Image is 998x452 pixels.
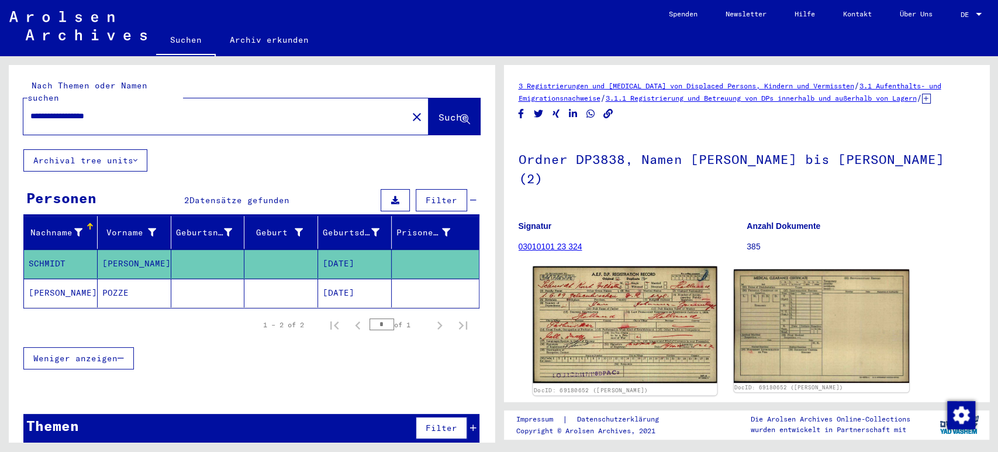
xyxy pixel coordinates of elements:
[98,216,171,249] mat-header-cell: Vorname
[244,216,318,249] mat-header-cell: Geburt‏
[323,227,379,239] div: Geburtsdatum
[216,26,323,54] a: Archiv erkunden
[438,111,468,123] span: Suche
[533,107,545,121] button: Share on Twitter
[550,107,562,121] button: Share on Xing
[606,94,917,102] a: 3.1.1 Registrierung und Betreuung von DPs innerhalb und außerhalb von Lagern
[323,313,346,337] button: First page
[516,413,562,426] a: Impressum
[734,384,843,391] a: DocID: 69180652 ([PERSON_NAME])
[734,269,909,383] img: 002.jpg
[102,223,171,242] div: Vorname
[519,81,854,90] a: 3 Registrierungen und [MEDICAL_DATA] von Displaced Persons, Kindern und Vermissten
[568,413,673,426] a: Datenschutzerklärung
[249,223,317,242] div: Geburt‏
[947,401,975,429] img: Zustimmung ändern
[410,110,424,124] mat-icon: close
[534,387,648,394] a: DocID: 69180652 ([PERSON_NAME])
[396,227,450,239] div: Prisoner #
[428,313,451,337] button: Next page
[27,80,147,103] mat-label: Nach Themen oder Namen suchen
[961,11,973,19] span: DE
[318,279,392,307] mat-cell: [DATE]
[189,195,289,206] span: Datensätze gefunden
[429,98,480,135] button: Suche
[318,216,392,249] mat-header-cell: Geburtsdatum
[516,426,673,436] p: Copyright © Arolsen Archives, 2021
[156,26,216,56] a: Suchen
[405,105,429,128] button: Clear
[585,107,597,121] button: Share on WhatsApp
[184,195,189,206] span: 2
[600,93,606,103] span: /
[318,249,392,278] mat-cell: [DATE]
[854,80,859,91] span: /
[515,107,527,121] button: Share on Facebook
[263,320,304,330] div: 1 – 2 of 2
[747,221,820,231] b: Anzahl Dokumente
[602,107,614,121] button: Copy link
[176,227,233,239] div: Geburtsname
[23,149,147,172] button: Archival tree units
[346,313,369,337] button: Previous page
[9,11,147,40] img: Arolsen_neg.svg
[451,313,475,337] button: Last page
[24,279,98,307] mat-cell: [PERSON_NAME]
[416,417,467,439] button: Filter
[747,241,975,253] p: 385
[98,249,171,278] mat-cell: [PERSON_NAME]
[751,414,910,424] p: Die Arolsen Archives Online-Collections
[323,223,394,242] div: Geburtsdatum
[947,400,975,429] div: Zustimmung ändern
[369,319,428,330] div: of 1
[98,279,171,307] mat-cell: POZZE
[567,107,579,121] button: Share on LinkedIn
[24,249,98,278] mat-cell: SCHMIDT
[937,410,981,439] img: yv_logo.png
[519,242,582,251] a: 03010101 23 324
[26,415,79,436] div: Themen
[392,216,479,249] mat-header-cell: Prisoner #
[519,221,552,231] b: Signatur
[29,223,97,242] div: Nachname
[24,216,98,249] mat-header-cell: Nachname
[533,266,717,383] img: 001.jpg
[23,347,134,369] button: Weniger anzeigen
[416,189,467,211] button: Filter
[519,132,975,203] h1: Ordner DP3838, Namen [PERSON_NAME] bis [PERSON_NAME] (2)
[29,227,82,239] div: Nachname
[426,423,457,433] span: Filter
[249,227,303,239] div: Geburt‏
[396,223,465,242] div: Prisoner #
[516,413,673,426] div: |
[26,187,96,208] div: Personen
[171,216,245,249] mat-header-cell: Geburtsname
[751,424,910,435] p: wurden entwickelt in Partnerschaft mit
[176,223,247,242] div: Geburtsname
[426,195,457,206] span: Filter
[102,227,156,239] div: Vorname
[33,353,118,364] span: Weniger anzeigen
[917,93,922,103] span: /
